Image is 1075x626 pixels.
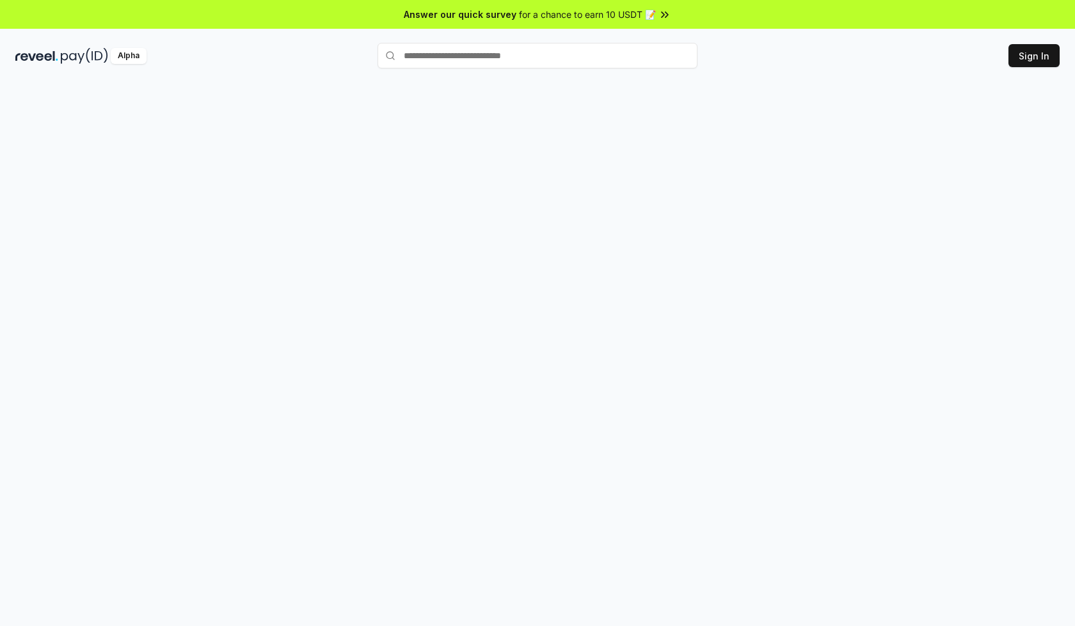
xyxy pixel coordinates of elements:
[111,48,147,64] div: Alpha
[15,48,58,64] img: reveel_dark
[404,8,516,21] span: Answer our quick survey
[61,48,108,64] img: pay_id
[519,8,656,21] span: for a chance to earn 10 USDT 📝
[1008,44,1060,67] button: Sign In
